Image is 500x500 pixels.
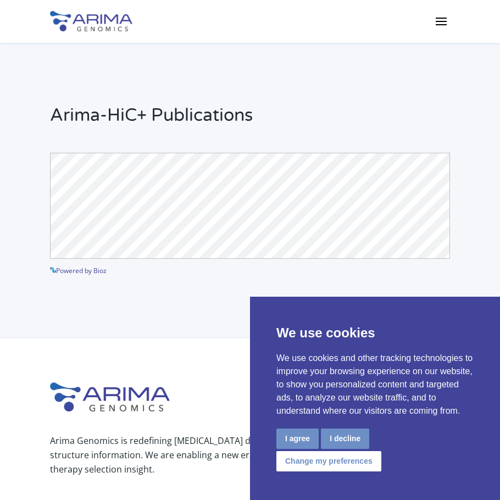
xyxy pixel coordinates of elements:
[50,266,107,275] a: Powered by Bioz
[374,263,450,277] a: See more details on Bioz
[276,323,474,343] p: We use cookies
[276,352,474,418] p: We use cookies and other tracking technologies to improve your browsing experience on our website...
[50,434,450,476] p: Arima Genomics is redefining [MEDICAL_DATA] diagnostics using whole-genome sequence and structure...
[276,429,319,449] button: I agree
[50,267,56,273] img: powered by bioz
[50,11,132,31] img: Arima-Genomics-logo
[321,429,369,449] button: I decline
[50,382,170,412] img: Arima-Genomics-logo
[276,451,381,471] button: Change my preferences
[50,103,450,136] h2: Arima-HiC+ Publications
